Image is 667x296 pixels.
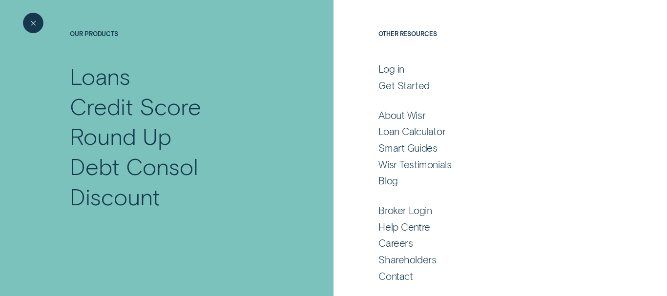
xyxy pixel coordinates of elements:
a: About Wisr [378,109,596,122]
div: About Wisr [378,109,425,122]
div: Get Started [378,79,429,92]
div: Contact [378,270,413,283]
div: Broker Login [378,204,432,217]
div: Round Up [70,121,171,151]
div: Log in [378,63,404,76]
div: Shareholders [378,254,436,266]
div: Blog [378,175,397,187]
a: Debt Consol Discount [70,151,285,211]
div: Help Centre [378,221,430,234]
a: Get Started [378,79,596,92]
a: Careers [378,237,596,250]
a: Blog [378,175,596,187]
a: Contact [378,270,596,283]
button: Close Menu [23,13,44,34]
a: Help Centre [378,221,596,234]
a: Credit Score [70,91,285,121]
div: Loan Calculator [378,125,445,138]
a: Broker Login [378,204,596,217]
a: Wisr Testimonials [378,158,596,171]
div: Wisr Testimonials [378,158,451,171]
a: Loans [70,61,285,91]
div: Smart Guides [378,142,437,155]
a: Shareholders [378,254,596,266]
div: Careers [378,237,413,250]
div: Credit Score [70,91,201,121]
a: Loan Calculator [378,125,596,138]
a: Log in [378,63,596,76]
a: Smart Guides [378,142,596,155]
a: Round Up [70,121,285,151]
div: Loans [70,61,130,91]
